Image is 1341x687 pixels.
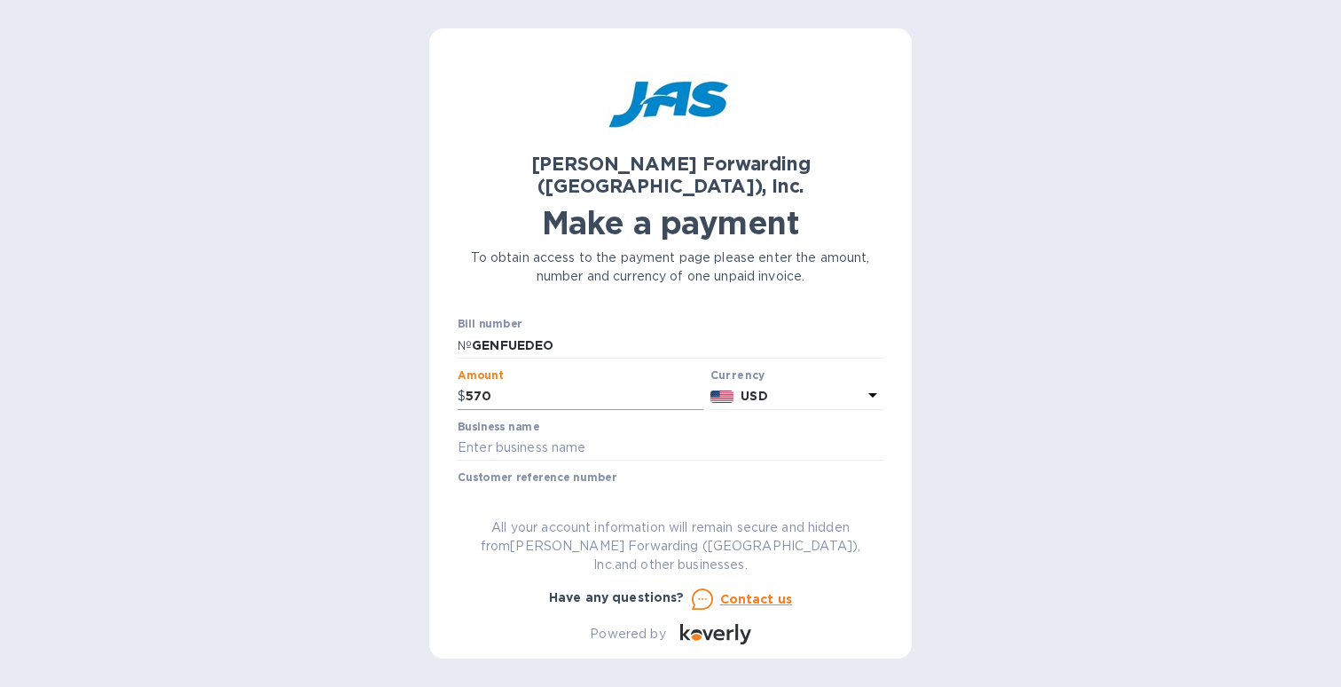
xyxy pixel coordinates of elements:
p: № [458,336,472,355]
b: [PERSON_NAME] Forwarding ([GEOGRAPHIC_DATA]), Inc. [531,153,811,197]
p: Powered by [590,625,665,644]
h1: Make a payment [458,204,883,241]
b: USD [741,389,767,403]
img: USD [710,391,734,403]
input: Enter bill number [472,332,883,359]
u: Contact us [720,592,793,606]
b: Currency [710,368,765,382]
label: Customer reference number [458,473,616,484]
b: Have any questions? [549,590,685,604]
p: All your account information will remain secure and hidden from [PERSON_NAME] Forwarding ([GEOGRA... [458,518,883,574]
p: $ [458,387,466,406]
input: 0.00 [466,383,703,410]
label: Business name [458,422,539,432]
label: Amount [458,370,503,381]
label: Bill number [458,320,521,330]
input: Enter business name [458,435,883,462]
p: To obtain access to the payment page please enter the amount, number and currency of one unpaid i... [458,249,883,286]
